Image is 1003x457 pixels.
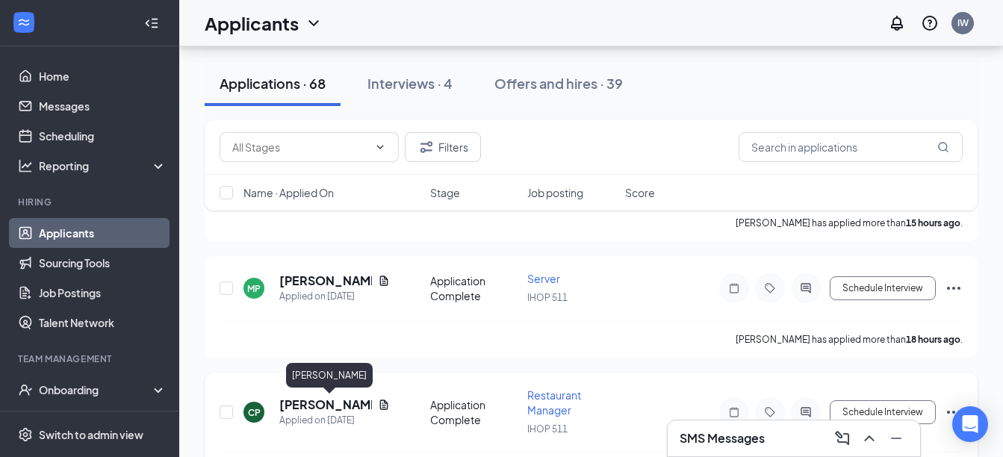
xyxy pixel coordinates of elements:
div: [PERSON_NAME] [286,363,373,388]
span: Restaurant Manager [527,388,581,417]
a: Messages [39,91,167,121]
a: Job Postings [39,278,167,308]
svg: MagnifyingGlass [937,141,949,153]
svg: Document [378,399,390,411]
div: Application Complete [430,273,519,303]
a: Talent Network [39,308,167,338]
button: Schedule Interview [830,400,936,424]
svg: ChevronDown [374,141,386,153]
h5: [PERSON_NAME] [279,273,372,289]
svg: ActiveChat [797,282,815,294]
span: Server [527,272,560,285]
svg: Tag [761,282,779,294]
div: Interviews · 4 [367,74,453,93]
div: MP [247,282,261,295]
a: Applicants [39,218,167,248]
button: Filter Filters [405,132,481,162]
svg: QuestionInfo [921,14,939,32]
div: Applied on [DATE] [279,289,390,304]
svg: Filter [417,138,435,156]
svg: Document [378,275,390,287]
div: IW [957,16,969,29]
div: Onboarding [39,382,154,397]
svg: ActiveChat [797,406,815,418]
b: 18 hours ago [906,334,960,345]
div: Offers and hires · 39 [494,74,623,93]
button: ComposeMessage [830,426,854,450]
span: Name · Applied On [243,185,334,200]
a: Home [39,61,167,91]
div: Open Intercom Messenger [952,406,988,442]
div: Hiring [18,196,164,208]
svg: WorkstreamLogo [16,15,31,30]
svg: UserCheck [18,382,33,397]
svg: Note [725,282,743,294]
span: IHOP 511 [527,423,568,435]
svg: Tag [761,406,779,418]
svg: Analysis [18,158,33,173]
svg: Ellipses [945,279,963,297]
h1: Applicants [205,10,299,36]
span: Stage [430,185,460,200]
svg: Notifications [888,14,906,32]
p: [PERSON_NAME] has applied more than . [736,333,963,346]
div: CP [248,406,261,419]
button: ChevronUp [857,426,881,450]
span: Job posting [527,185,583,200]
span: Score [625,185,655,200]
svg: Note [725,406,743,418]
h5: [PERSON_NAME] [279,397,372,413]
h3: SMS Messages [680,430,765,447]
button: Minimize [884,426,908,450]
input: All Stages [232,139,368,155]
div: Switch to admin view [39,427,143,442]
div: Applied on [DATE] [279,413,390,428]
svg: Settings [18,427,33,442]
span: IHOP 511 [527,292,568,303]
svg: Ellipses [945,403,963,421]
a: Scheduling [39,121,167,151]
div: Reporting [39,158,167,173]
a: Team [39,405,167,435]
svg: ChevronDown [305,14,323,32]
a: Sourcing Tools [39,248,167,278]
div: Applications · 68 [220,74,326,93]
button: Schedule Interview [830,276,936,300]
input: Search in applications [739,132,963,162]
svg: ChevronUp [860,429,878,447]
div: Team Management [18,352,164,365]
svg: Collapse [144,16,159,31]
svg: Minimize [887,429,905,447]
svg: ComposeMessage [833,429,851,447]
div: Application Complete [430,397,519,427]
